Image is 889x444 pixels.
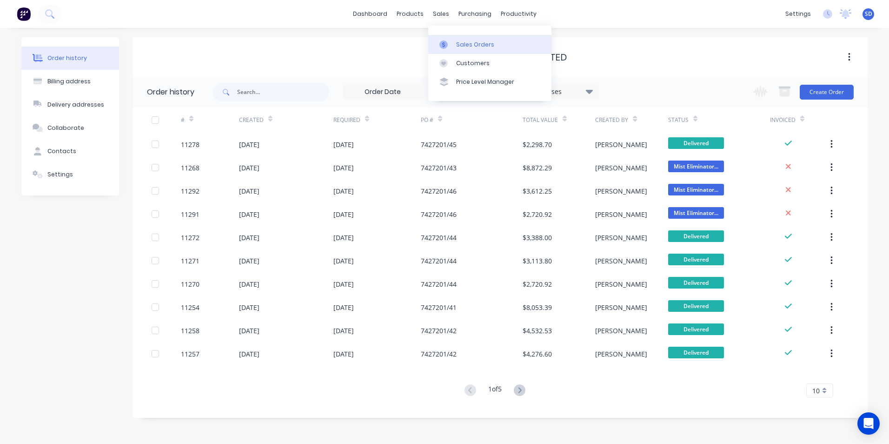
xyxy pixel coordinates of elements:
div: [DATE] [239,163,259,173]
div: [DATE] [333,279,354,289]
div: purchasing [454,7,496,21]
div: 7427201/46 [421,186,457,196]
div: 11268 [181,163,199,173]
div: 11270 [181,279,199,289]
div: 7427201/45 [421,140,457,149]
div: 14 Statuses [520,87,598,97]
div: 7427201/44 [421,256,457,266]
div: 7427201/42 [421,349,457,359]
a: dashboard [348,7,392,21]
div: [PERSON_NAME] [595,163,647,173]
div: 7427201/44 [421,233,457,242]
div: [PERSON_NAME] [595,349,647,359]
div: [DATE] [333,186,354,196]
div: [DATE] [333,233,354,242]
a: Customers [428,54,551,73]
span: Delivered [668,347,724,358]
div: [DATE] [333,140,354,149]
div: [PERSON_NAME] [595,256,647,266]
div: Created [239,107,333,133]
div: Created [239,116,264,124]
div: Required [333,116,360,124]
div: settings [781,7,816,21]
div: Customers [456,59,490,67]
div: Open Intercom Messenger [857,412,880,435]
input: Order Date [344,85,422,99]
button: Contacts [21,140,119,163]
div: Contacts [47,147,76,155]
span: Delivered [668,300,724,312]
div: [DATE] [239,349,259,359]
div: 11257 [181,349,199,359]
div: Created By [595,107,668,133]
div: Delivery addresses [47,101,104,109]
div: $3,388.00 [523,233,552,242]
div: Status [668,107,770,133]
div: 11258 [181,326,199,336]
button: Delivery addresses [21,93,119,116]
a: Price Level Manager [428,73,551,91]
button: Create Order [800,85,854,100]
div: Sales Orders [456,40,494,49]
div: products [392,7,428,21]
input: Search... [237,83,329,101]
div: Settings [47,170,73,179]
div: [PERSON_NAME] [595,326,647,336]
div: [DATE] [333,256,354,266]
div: 11291 [181,209,199,219]
div: Order history [47,54,87,62]
div: [DATE] [239,140,259,149]
div: $2,720.92 [523,209,552,219]
div: Created By [595,116,628,124]
div: Status [668,116,689,124]
div: $2,298.70 [523,140,552,149]
button: Billing address [21,70,119,93]
div: $3,612.25 [523,186,552,196]
div: 7427201/41 [421,303,457,312]
div: [DATE] [333,326,354,336]
div: $2,720.92 [523,279,552,289]
span: Delivered [668,137,724,149]
span: Delivered [668,254,724,265]
div: PO # [421,116,433,124]
div: Billing address [47,77,91,86]
span: Delivered [668,323,724,335]
button: Order history [21,47,119,70]
div: 7427201/46 [421,209,457,219]
span: Delivered [668,277,724,289]
div: [PERSON_NAME] [595,209,647,219]
div: Order history [147,87,194,98]
div: [DATE] [239,303,259,312]
div: 7427201/42 [421,326,457,336]
div: [DATE] [239,326,259,336]
div: 1 of 5 [488,384,502,397]
span: Delivered [668,230,724,242]
div: [DATE] [239,209,259,219]
div: [PERSON_NAME] [595,140,647,149]
div: Collaborate [47,124,84,132]
div: 11271 [181,256,199,266]
span: SD [865,10,872,18]
div: productivity [496,7,541,21]
div: [DATE] [239,256,259,266]
div: $8,872.29 [523,163,552,173]
button: Collaborate [21,116,119,140]
span: Mist Eliminator... [668,161,724,172]
div: PO # [421,107,523,133]
div: # [181,116,185,124]
span: Mist Eliminator... [668,207,724,219]
div: [DATE] [239,233,259,242]
div: 11292 [181,186,199,196]
div: $8,053.39 [523,303,552,312]
div: [DATE] [239,279,259,289]
div: # [181,107,239,133]
div: [PERSON_NAME] [595,303,647,312]
div: 11254 [181,303,199,312]
span: 10 [812,386,820,396]
div: Total Value [523,107,595,133]
div: [DATE] [239,186,259,196]
div: [DATE] [333,163,354,173]
img: Factory [17,7,31,21]
div: Total Value [523,116,558,124]
div: [DATE] [333,349,354,359]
